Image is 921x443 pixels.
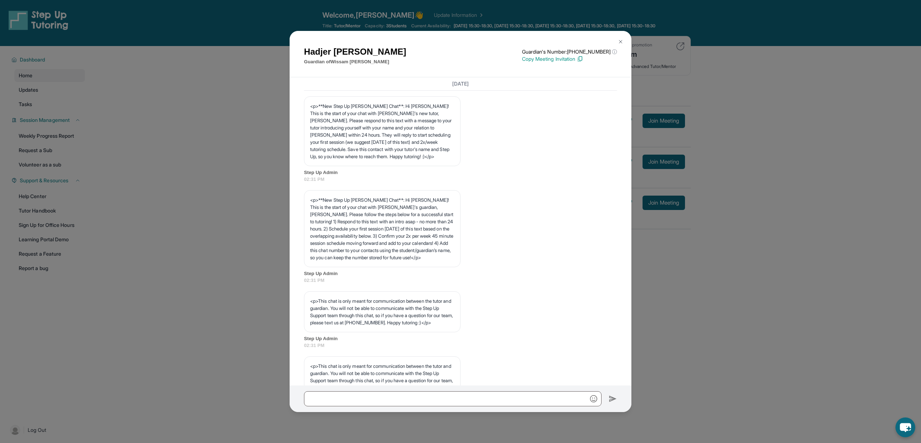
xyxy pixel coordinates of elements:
span: 02:31 PM [304,342,617,349]
p: <p>**New Step Up [PERSON_NAME] Chat**: Hi [PERSON_NAME]! This is the start of your chat with [PER... [310,102,454,160]
p: <p>This chat is only meant for communication between the tutor and guardian. You will not be able... [310,297,454,326]
img: Emoji [590,395,597,402]
span: Step Up Admin [304,335,617,342]
span: 02:31 PM [304,176,617,183]
h1: Hadjer [PERSON_NAME] [304,45,406,58]
p: Copy Meeting Invitation [522,55,617,63]
span: Step Up Admin [304,169,617,176]
span: 02:31 PM [304,277,617,284]
span: Step Up Admin [304,270,617,277]
img: Copy Icon [577,56,583,62]
p: Guardian of Wissam [PERSON_NAME] [304,58,406,65]
h3: [DATE] [304,80,617,87]
img: Close Icon [618,39,623,45]
img: Send icon [609,394,617,403]
p: Guardian's Number: [PHONE_NUMBER] [522,48,617,55]
span: ⓘ [612,48,617,55]
p: <p>This chat is only meant for communication between the tutor and guardian. You will not be able... [310,362,454,391]
p: <p>**New Step Up [PERSON_NAME] Chat**: Hi [PERSON_NAME]! This is the start of your chat with [PER... [310,196,454,261]
button: chat-button [895,417,915,437]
